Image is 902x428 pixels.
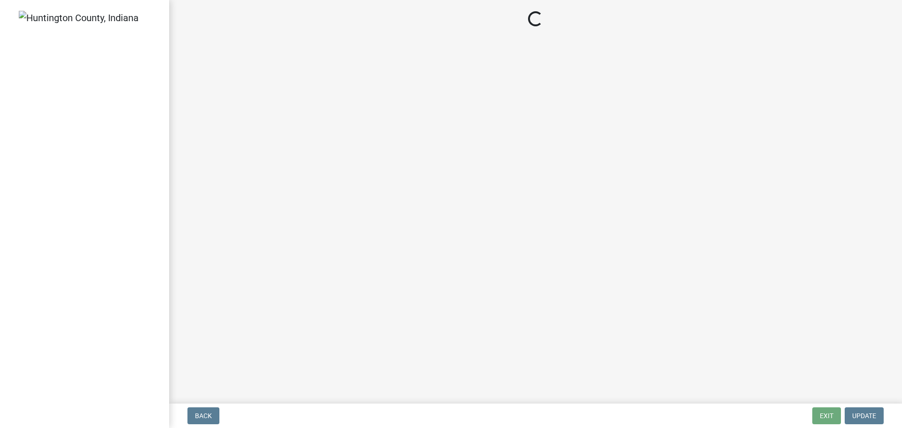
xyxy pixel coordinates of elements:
[845,407,884,424] button: Update
[195,412,212,420] span: Back
[812,407,841,424] button: Exit
[187,407,219,424] button: Back
[852,412,876,420] span: Update
[19,11,139,25] img: Huntington County, Indiana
